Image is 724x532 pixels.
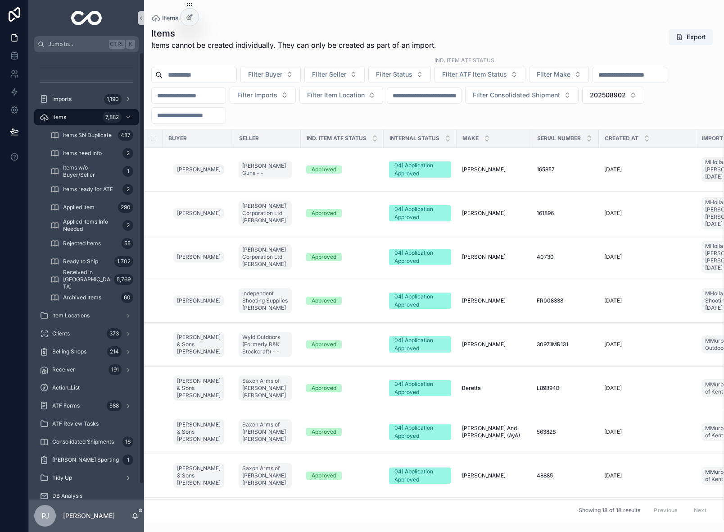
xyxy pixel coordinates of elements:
[45,289,139,306] a: Archived Items60
[173,374,228,403] a: [PERSON_NAME] & Sons [PERSON_NAME]
[239,463,292,488] a: Saxon Arms of [PERSON_NAME] [PERSON_NAME]
[537,472,593,479] a: 48885
[239,243,295,271] a: [PERSON_NAME] Corporation Ltd [PERSON_NAME]
[394,468,446,484] div: 04) Application Approved
[103,112,122,123] div: 7,882
[239,419,292,445] a: Saxon Arms of [PERSON_NAME] [PERSON_NAME]
[529,66,589,83] button: Select Button
[604,472,691,479] a: [DATE]
[239,330,295,359] a: Wyld Outdoors (Formerly R&K Stockcraft) - -
[173,330,228,359] a: [PERSON_NAME] & Sons [PERSON_NAME]
[239,201,292,226] a: [PERSON_NAME] Corporation Ltd [PERSON_NAME]
[45,217,139,234] a: Applied Items Info Needed2
[239,374,295,403] a: Saxon Arms of [PERSON_NAME] [PERSON_NAME]
[52,366,75,373] span: Receiver
[389,424,451,440] a: 04) Application Approved
[41,510,49,521] span: PJ
[306,253,378,261] a: Approved
[151,40,436,50] span: Items cannot be created individually. They can only be created as part of an import.
[376,70,412,79] span: Filter Status
[248,70,282,79] span: Filter Buyer
[109,364,122,375] div: 191
[537,210,593,217] a: 161896
[306,209,378,217] a: Approved
[462,166,506,173] span: [PERSON_NAME]
[242,377,288,399] span: Saxon Arms of [PERSON_NAME] [PERSON_NAME]
[122,166,133,177] div: 1
[237,91,277,100] span: Filter Imports
[306,472,378,480] a: Approved
[168,135,187,142] span: Buyer
[604,166,691,173] a: [DATE]
[462,425,526,439] a: [PERSON_NAME] And [PERSON_NAME] (AyA)
[537,385,593,392] a: L89894B
[312,428,336,436] div: Approved
[34,416,139,432] a: ATF Review Tasks
[63,204,95,211] span: Applied Item
[582,87,644,104] button: Select Button
[306,340,378,349] a: Approved
[239,288,292,313] a: Independent Shooting Supplies [PERSON_NAME]
[173,332,224,357] a: [PERSON_NAME] & Sons [PERSON_NAME]
[462,166,526,173] a: [PERSON_NAME]
[389,468,451,484] a: 04) Application Approved
[121,292,133,303] div: 60
[34,91,139,107] a: Imports1,190
[307,91,365,100] span: Filter Item Location
[177,297,221,304] span: [PERSON_NAME]
[239,161,292,179] a: [PERSON_NAME] Guns - -
[537,135,581,142] span: Serial Number
[34,380,139,396] a: Action_List
[394,380,446,396] div: 04) Application Approved
[114,274,133,285] div: 5,769
[173,376,224,401] a: [PERSON_NAME] & Sons [PERSON_NAME]
[239,461,295,490] a: Saxon Arms of [PERSON_NAME] [PERSON_NAME]
[45,181,139,197] a: Items ready for ATF2
[107,346,122,357] div: 214
[239,135,259,142] span: Seller
[173,250,228,264] a: [PERSON_NAME]
[312,165,336,174] div: Approved
[604,385,691,392] a: [DATE]
[239,199,295,228] a: [PERSON_NAME] Corporation Ltd [PERSON_NAME]
[537,297,593,304] a: FR008338
[473,91,560,100] span: Filter Consolidated Shipment
[312,70,346,79] span: Filter Seller
[389,293,451,309] a: 04) Application Approved
[151,27,436,40] h1: Items
[173,295,224,306] a: [PERSON_NAME]
[63,269,110,290] span: Received in [GEOGRAPHIC_DATA]
[177,334,221,355] span: [PERSON_NAME] & Sons [PERSON_NAME]
[122,184,133,195] div: 2
[52,492,82,500] span: DB Analysis
[63,186,113,193] span: Items ready for ATF
[63,511,115,520] p: [PERSON_NAME]
[173,208,224,219] a: [PERSON_NAME]
[107,400,122,411] div: 588
[604,166,622,173] p: [DATE]
[52,420,99,427] span: ATF Review Tasks
[389,161,451,178] a: 04) Application Approved
[114,256,133,267] div: 1,702
[537,341,593,348] a: 30971MR131
[434,66,525,83] button: Select Button
[537,70,570,79] span: Filter Make
[306,428,378,436] a: Approved
[107,328,122,339] div: 373
[177,253,221,261] span: [PERSON_NAME]
[52,96,72,103] span: Imports
[242,290,288,312] span: Independent Shooting Supplies [PERSON_NAME]
[306,297,378,305] a: Approved
[34,307,139,324] a: Item Locations
[122,148,133,159] div: 2
[669,29,713,45] button: Export
[230,87,296,104] button: Select Button
[462,472,526,479] a: [PERSON_NAME]
[118,202,133,213] div: 290
[52,348,86,355] span: Selling Shops
[177,465,221,486] span: [PERSON_NAME] & Sons [PERSON_NAME]
[52,330,70,337] span: Clients
[173,419,224,445] a: [PERSON_NAME] & Sons [PERSON_NAME]
[604,210,622,217] p: [DATE]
